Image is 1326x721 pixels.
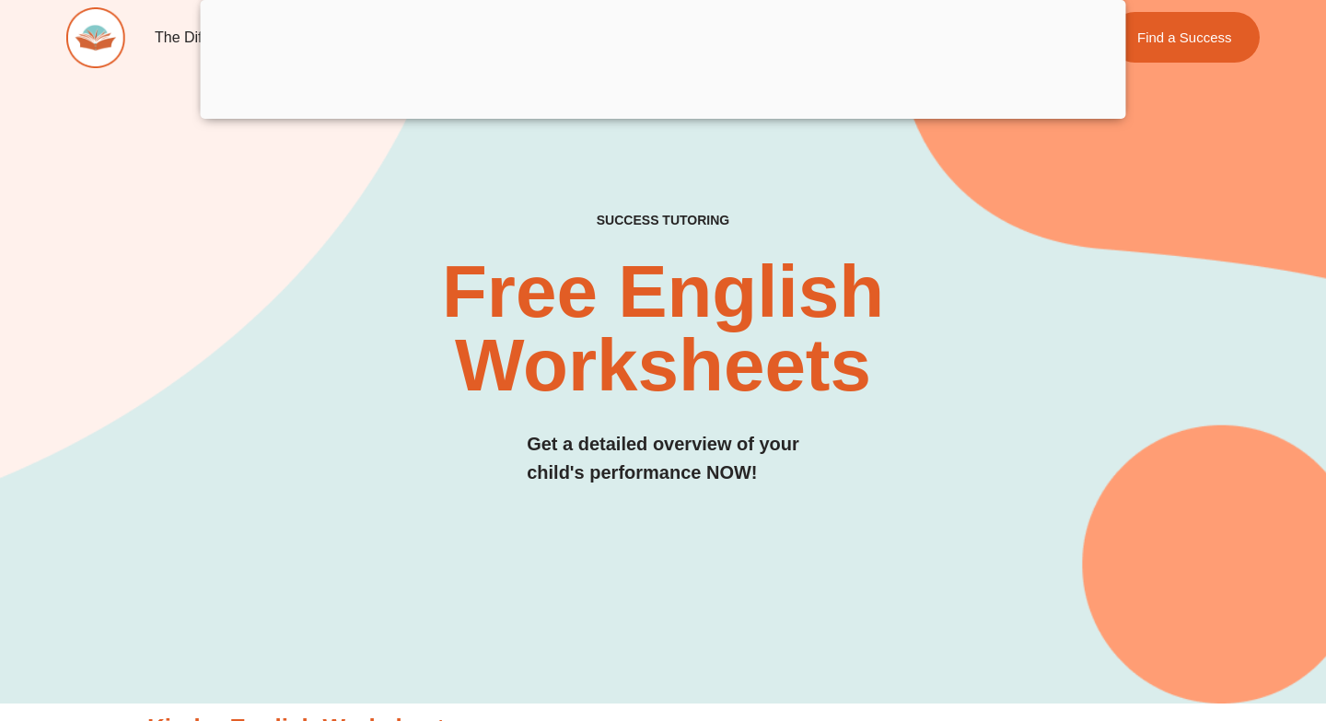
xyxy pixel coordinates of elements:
h3: Get a detailed overview of your child's performance NOW! [527,430,799,487]
span: Find a Success [1137,30,1232,44]
h4: SUCCESS TUTORING​ [486,213,840,228]
a: Find a Success [1110,12,1260,63]
h2: Free English Worksheets​ [269,255,1056,402]
nav: Menu [144,17,880,59]
a: The Difference [144,17,281,59]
